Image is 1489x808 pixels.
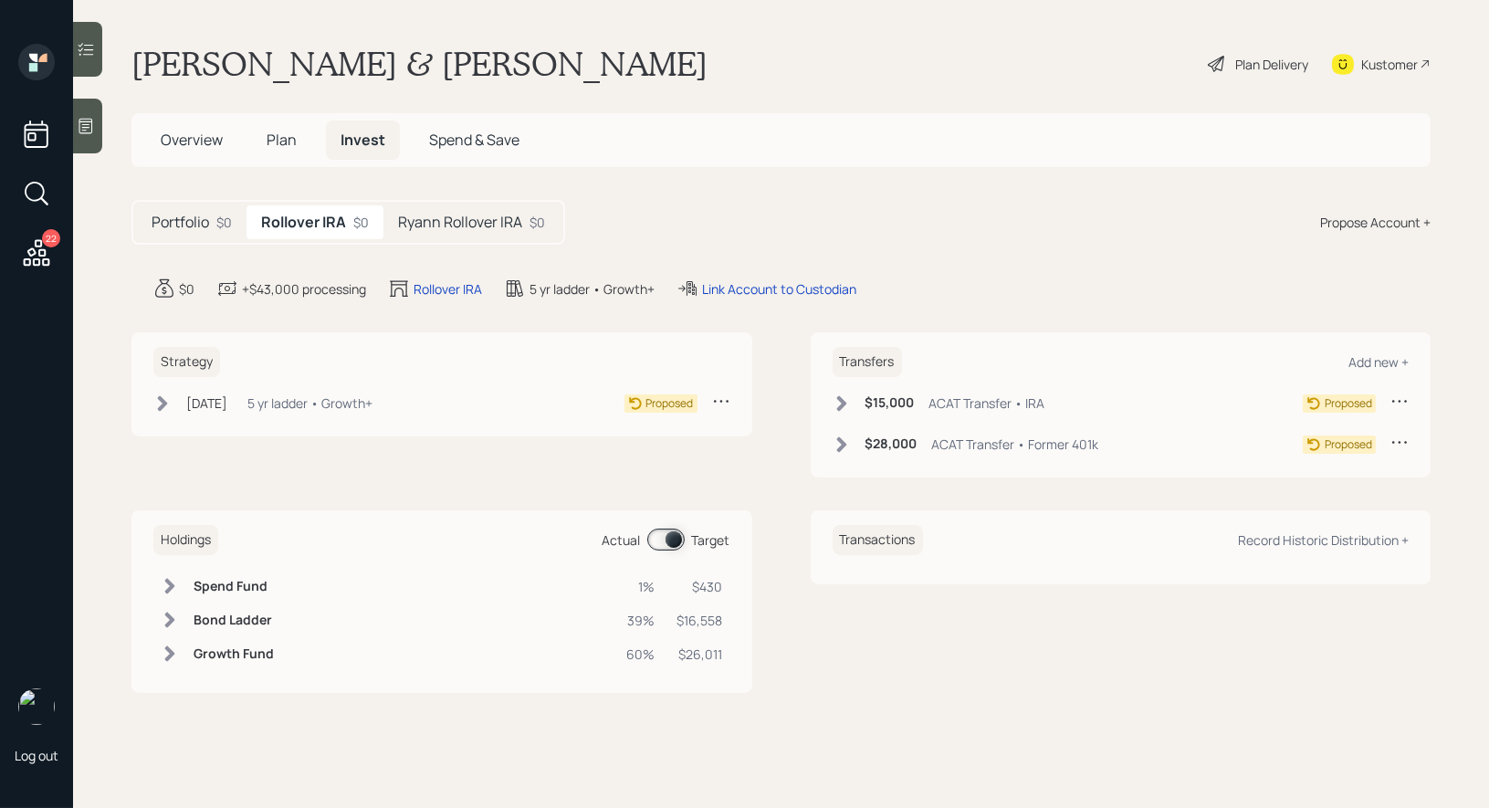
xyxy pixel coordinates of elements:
div: 22 [42,229,60,247]
div: ACAT Transfer • IRA [929,394,1045,413]
h1: [PERSON_NAME] & [PERSON_NAME] [131,44,708,84]
div: Kustomer [1361,55,1418,74]
div: $0 [353,213,369,232]
div: Proposed [1325,436,1372,453]
div: $0 [530,213,545,232]
h5: Ryann Rollover IRA [398,214,522,231]
h5: Portfolio [152,214,209,231]
h6: Transfers [833,347,902,377]
h6: Strategy [153,347,220,377]
span: Plan [267,130,297,150]
div: Proposed [1325,395,1372,412]
h6: $15,000 [865,395,915,411]
h6: Bond Ladder [194,613,274,628]
h6: Transactions [833,525,923,555]
div: Proposed [646,395,694,412]
div: 39% [627,611,655,630]
div: Add new + [1348,353,1409,371]
div: Record Historic Distribution + [1238,531,1409,549]
span: Overview [161,130,223,150]
div: $16,558 [677,611,723,630]
div: $0 [179,279,194,299]
div: 1% [627,577,655,596]
div: ACAT Transfer • Former 401k [932,435,1099,454]
h5: Rollover IRA [261,214,346,231]
div: 5 yr ladder • Growth+ [247,394,372,413]
div: Link Account to Custodian [702,279,856,299]
div: [DATE] [186,394,227,413]
img: treva-nostdahl-headshot.png [18,688,55,725]
span: Invest [341,130,385,150]
h6: Growth Fund [194,646,274,662]
div: Target [692,530,730,550]
div: 60% [627,645,655,664]
div: $26,011 [677,645,723,664]
h6: $28,000 [865,436,918,452]
div: +$43,000 processing [242,279,366,299]
div: Plan Delivery [1235,55,1308,74]
span: Spend & Save [429,130,519,150]
div: Log out [15,747,58,764]
div: $430 [677,577,723,596]
div: 5 yr ladder • Growth+ [530,279,655,299]
div: Propose Account + [1320,213,1431,232]
h6: Spend Fund [194,579,274,594]
div: Rollover IRA [414,279,482,299]
div: Actual [603,530,641,550]
div: $0 [216,213,232,232]
h6: Holdings [153,525,218,555]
